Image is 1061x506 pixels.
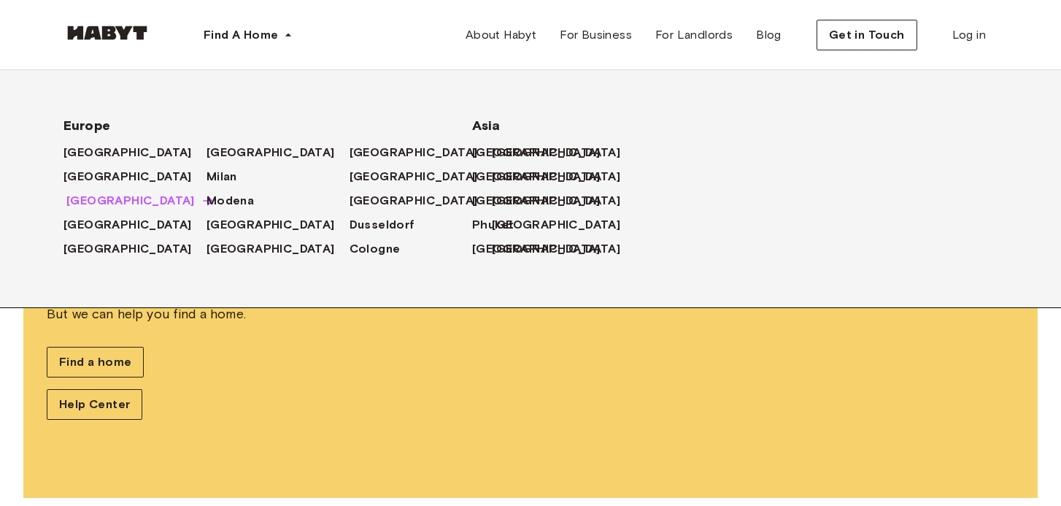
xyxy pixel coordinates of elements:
[472,144,615,161] a: [GEOGRAPHIC_DATA]
[454,20,548,50] a: About Habyt
[644,20,744,50] a: For Landlords
[472,168,615,185] a: [GEOGRAPHIC_DATA]
[63,26,151,40] img: Habyt
[829,26,905,44] span: Get in Touch
[350,240,401,258] span: Cologne
[492,192,635,210] a: [GEOGRAPHIC_DATA]
[655,26,733,44] span: For Landlords
[59,396,130,413] span: Help Center
[66,192,209,210] a: [GEOGRAPHIC_DATA]
[207,240,350,258] a: [GEOGRAPHIC_DATA]
[207,144,335,161] span: [GEOGRAPHIC_DATA]
[63,144,192,161] span: [GEOGRAPHIC_DATA]
[63,144,207,161] a: [GEOGRAPHIC_DATA]
[63,240,192,258] span: [GEOGRAPHIC_DATA]
[207,168,237,185] span: Milan
[350,192,493,210] a: [GEOGRAPHIC_DATA]
[204,26,278,44] span: Find A Home
[472,240,601,258] span: [GEOGRAPHIC_DATA]
[952,26,986,44] span: Log in
[350,144,478,161] span: [GEOGRAPHIC_DATA]
[47,389,142,420] a: Help Center
[63,168,192,185] span: [GEOGRAPHIC_DATA]
[66,192,195,210] span: [GEOGRAPHIC_DATA]
[466,26,536,44] span: About Habyt
[492,216,620,234] span: [GEOGRAPHIC_DATA]
[63,216,192,234] span: [GEOGRAPHIC_DATA]
[350,216,430,234] a: Dusseldorf
[207,192,269,210] a: Modena
[207,144,350,161] a: [GEOGRAPHIC_DATA]
[63,168,207,185] a: [GEOGRAPHIC_DATA]
[492,144,635,161] a: [GEOGRAPHIC_DATA]
[350,216,415,234] span: Dusseldorf
[756,26,782,44] span: Blog
[350,168,493,185] a: [GEOGRAPHIC_DATA]
[63,117,425,134] span: Europe
[350,168,478,185] span: [GEOGRAPHIC_DATA]
[207,216,350,234] a: [GEOGRAPHIC_DATA]
[941,20,998,50] a: Log in
[560,26,632,44] span: For Business
[817,20,917,50] button: Get in Touch
[207,192,254,210] span: Modena
[47,304,1014,323] span: But we can help you find a home.
[59,353,131,371] span: Find a home
[548,20,644,50] a: For Business
[472,240,615,258] a: [GEOGRAPHIC_DATA]
[207,216,335,234] span: [GEOGRAPHIC_DATA]
[744,20,793,50] a: Blog
[47,347,144,377] a: Find a home
[492,168,635,185] a: [GEOGRAPHIC_DATA]
[472,168,601,185] span: [GEOGRAPHIC_DATA]
[207,240,335,258] span: [GEOGRAPHIC_DATA]
[492,216,635,234] a: [GEOGRAPHIC_DATA]
[63,240,207,258] a: [GEOGRAPHIC_DATA]
[192,20,304,50] button: Find A Home
[207,168,252,185] a: Milan
[472,216,514,234] span: Phuket
[350,240,415,258] a: Cologne
[472,144,601,161] span: [GEOGRAPHIC_DATA]
[472,192,615,210] a: [GEOGRAPHIC_DATA]
[350,192,478,210] span: [GEOGRAPHIC_DATA]
[492,240,635,258] a: [GEOGRAPHIC_DATA]
[472,192,601,210] span: [GEOGRAPHIC_DATA]
[472,216,528,234] a: Phuket
[350,144,493,161] a: [GEOGRAPHIC_DATA]
[472,117,589,134] span: Asia
[63,216,207,234] a: [GEOGRAPHIC_DATA]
